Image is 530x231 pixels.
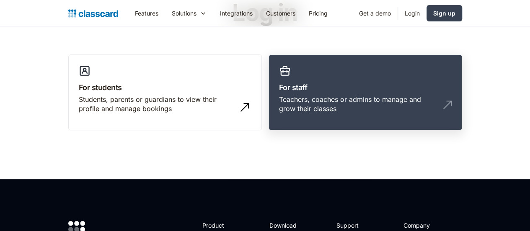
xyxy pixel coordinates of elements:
h3: For students [79,82,251,93]
a: Customers [259,4,302,23]
a: Sign up [427,5,462,21]
a: Pricing [302,4,334,23]
a: For studentsStudents, parents or guardians to view their profile and manage bookings [68,55,262,131]
h2: Support [336,221,370,230]
a: For staffTeachers, coaches or admins to manage and grow their classes [269,55,462,131]
a: Get a demo [352,4,398,23]
div: Students, parents or guardians to view their profile and manage bookings [79,95,235,114]
div: Solutions [165,4,213,23]
h2: Download [269,221,304,230]
div: Solutions [172,9,196,18]
h2: Product [202,221,247,230]
h2: Company [403,221,459,230]
div: Teachers, coaches or admins to manage and grow their classes [279,95,435,114]
a: home [68,8,118,19]
div: Sign up [433,9,455,18]
a: Features [128,4,165,23]
a: Integrations [213,4,259,23]
a: Login [398,4,427,23]
h3: For staff [279,82,452,93]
